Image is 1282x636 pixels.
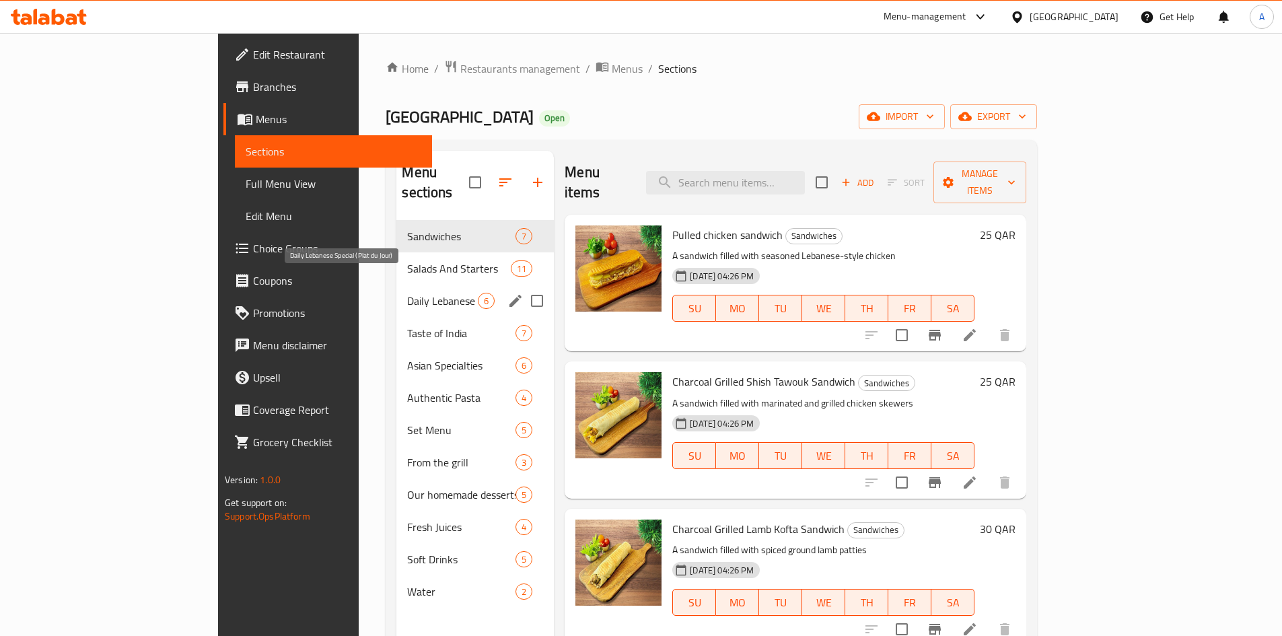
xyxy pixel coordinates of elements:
[515,487,532,503] div: items
[672,395,974,412] p: A sandwich filled with marinated and grilled chicken skewers
[515,584,532,600] div: items
[396,382,554,414] div: Authentic Pasta4
[407,584,515,600] div: Water
[585,61,590,77] li: /
[678,593,711,612] span: SU
[684,564,759,577] span: [DATE] 04:26 PM
[246,176,421,192] span: Full Menu View
[672,248,974,264] p: A sandwich filled with seasoned Lebanese-style chicken
[235,168,432,200] a: Full Menu View
[596,60,643,77] a: Menus
[919,319,951,351] button: Branch-specific-item
[980,520,1016,538] h6: 30 QAR
[253,46,421,63] span: Edit Restaurant
[786,228,842,244] span: Sandwiches
[396,220,554,252] div: Sandwiches7
[253,240,421,256] span: Choice Groups
[962,327,978,343] a: Edit menu item
[396,252,554,285] div: Salads And Starters11
[223,361,432,394] a: Upsell
[575,225,662,312] img: Pulled chicken sandwich
[225,471,258,489] span: Version:
[989,319,1021,351] button: delete
[684,270,759,283] span: [DATE] 04:26 PM
[515,325,532,341] div: items
[931,295,974,322] button: SA
[888,295,931,322] button: FR
[859,104,945,129] button: import
[515,519,532,535] div: items
[937,299,969,318] span: SA
[672,542,974,559] p: A sandwich filled with spiced ground lamb patties
[407,487,515,503] div: Our homemade desserts
[845,442,888,469] button: TH
[980,225,1016,244] h6: 25 QAR
[407,390,515,406] span: Authentic Pasta
[919,466,951,499] button: Branch-specific-item
[478,293,495,309] div: items
[894,593,926,612] span: FR
[515,422,532,438] div: items
[396,543,554,575] div: Soft Drinks5
[808,299,840,318] span: WE
[516,359,532,372] span: 6
[646,171,805,195] input: search
[1030,9,1118,24] div: [GEOGRAPHIC_DATA]
[648,61,653,77] li: /
[847,522,904,538] div: Sandwiches
[223,297,432,329] a: Promotions
[407,260,511,277] span: Salads And Starters
[386,60,1037,77] nav: breadcrumb
[894,446,926,466] span: FR
[223,103,432,135] a: Menus
[461,168,489,197] span: Select all sections
[845,589,888,616] button: TH
[716,442,759,469] button: MO
[950,104,1037,129] button: export
[802,295,845,322] button: WE
[407,357,515,374] span: Asian Specialties
[672,372,855,392] span: Charcoal Grilled Shish Tawouk Sandwich
[225,494,287,511] span: Get support on:
[253,369,421,386] span: Upsell
[253,337,421,353] span: Menu disclaimer
[407,519,515,535] div: Fresh Juices
[658,61,697,77] span: Sections
[253,402,421,418] span: Coverage Report
[522,166,554,199] button: Add section
[515,228,532,244] div: items
[386,102,534,132] span: [GEOGRAPHIC_DATA]
[1259,9,1265,24] span: A
[515,390,532,406] div: items
[253,434,421,450] span: Grocery Checklist
[407,422,515,438] span: Set Menu
[759,589,802,616] button: TU
[223,329,432,361] a: Menu disclaimer
[808,168,836,197] span: Select section
[858,375,915,391] div: Sandwiches
[396,479,554,511] div: Our homemade desserts5
[684,417,759,430] span: [DATE] 04:26 PM
[489,166,522,199] span: Sort sections
[888,468,916,497] span: Select to update
[962,474,978,491] a: Edit menu item
[764,593,797,612] span: TU
[721,446,754,466] span: MO
[565,162,630,203] h2: Menu items
[407,454,515,470] span: From the grill
[516,424,532,437] span: 5
[785,228,843,244] div: Sandwiches
[808,446,840,466] span: WE
[721,593,754,612] span: MO
[539,110,570,127] div: Open
[575,372,662,458] img: Charcoal Grilled Shish Tawouk Sandwich
[235,200,432,232] a: Edit Menu
[884,9,966,25] div: Menu-management
[235,135,432,168] a: Sections
[851,593,883,612] span: TH
[672,295,716,322] button: SU
[859,376,915,391] span: Sandwiches
[260,471,281,489] span: 1.0.0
